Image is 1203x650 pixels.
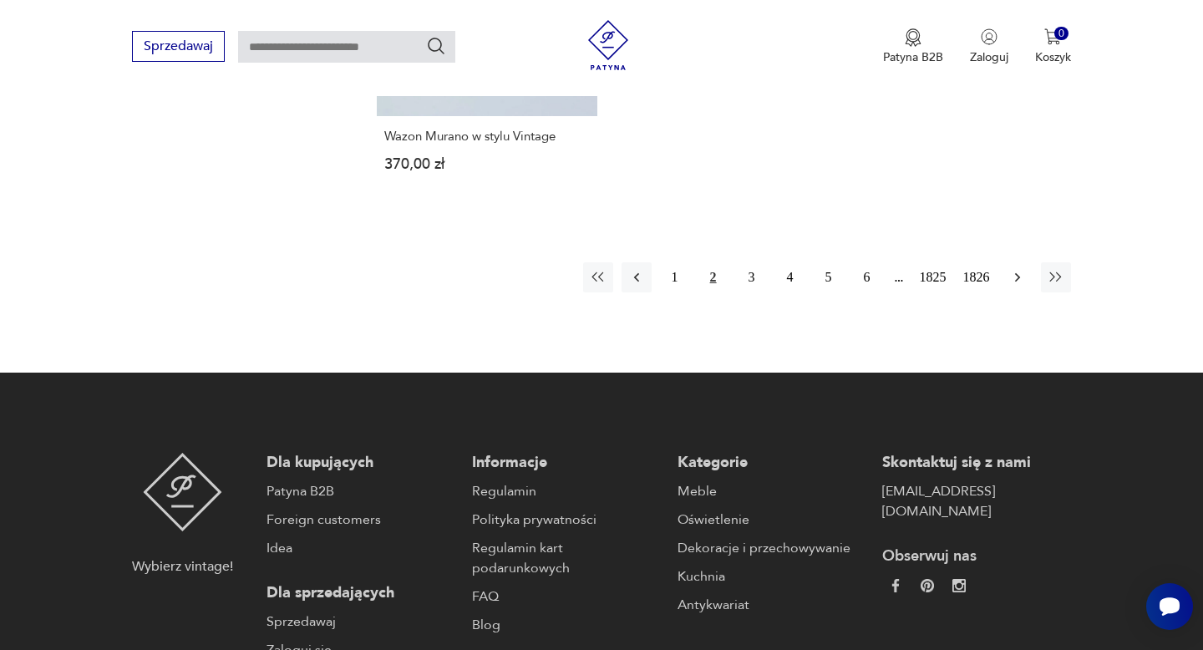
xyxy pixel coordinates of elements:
button: 5 [814,262,844,292]
a: Sprzedawaj [266,612,455,632]
button: 1825 [916,262,951,292]
button: 0Koszyk [1035,28,1071,65]
p: Koszyk [1035,49,1071,65]
h3: Wazon Murano w stylu Vintage [384,129,589,144]
a: Idea [266,538,455,558]
a: Regulamin kart podarunkowych [472,538,661,578]
p: Dla kupujących [266,453,455,473]
p: Patyna B2B [883,49,943,65]
a: Dekoracje i przechowywanie [678,538,866,558]
a: Oświetlenie [678,510,866,530]
img: Ikona medalu [905,28,921,47]
a: Blog [472,615,661,635]
a: Ikona medaluPatyna B2B [883,28,943,65]
img: c2fd9cf7f39615d9d6839a72ae8e59e5.webp [952,579,966,592]
a: Meble [678,481,866,501]
a: Patyna B2B [266,481,455,501]
a: FAQ [472,587,661,607]
a: Antykwariat [678,595,866,615]
button: 6 [852,262,882,292]
button: Sprzedawaj [132,31,225,62]
button: 3 [737,262,767,292]
p: Wybierz vintage! [132,556,233,576]
img: Patyna - sklep z meblami i dekoracjami vintage [143,453,222,531]
button: Patyna B2B [883,28,943,65]
p: Skontaktuj się z nami [882,453,1071,473]
a: Sprzedawaj [132,42,225,53]
button: 2 [698,262,728,292]
a: Polityka prywatności [472,510,661,530]
p: Dla sprzedających [266,583,455,603]
img: Ikonka użytkownika [981,28,997,45]
p: Informacje [472,453,661,473]
button: 1 [660,262,690,292]
img: da9060093f698e4c3cedc1453eec5031.webp [889,579,902,592]
a: Regulamin [472,481,661,501]
button: 4 [775,262,805,292]
button: Zaloguj [970,28,1008,65]
iframe: Smartsupp widget button [1146,583,1193,630]
img: Patyna - sklep z meblami i dekoracjami vintage [583,20,633,70]
p: 370,00 zł [384,157,589,171]
a: Foreign customers [266,510,455,530]
img: Ikona koszyka [1044,28,1061,45]
a: Kuchnia [678,566,866,587]
div: 0 [1054,27,1068,41]
p: Kategorie [678,453,866,473]
button: 1826 [959,262,994,292]
img: 37d27d81a828e637adc9f9cb2e3d3a8a.webp [921,579,934,592]
a: [EMAIL_ADDRESS][DOMAIN_NAME] [882,481,1071,521]
p: Zaloguj [970,49,1008,65]
button: Szukaj [426,36,446,56]
p: Obserwuj nas [882,546,1071,566]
